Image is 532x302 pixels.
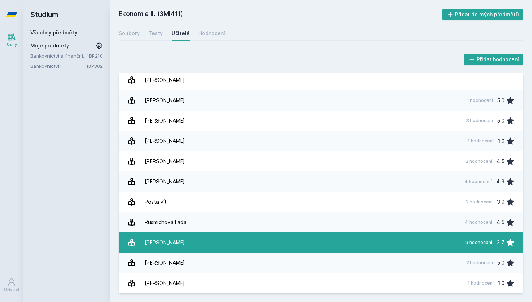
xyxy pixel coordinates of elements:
[145,134,185,148] div: [PERSON_NAME]
[119,90,523,111] a: [PERSON_NAME] 1 hodnocení 5.0
[498,134,504,148] div: 1.0
[466,199,493,205] div: 2 hodnocení
[466,158,492,164] div: 2 hodnocení
[119,273,523,293] a: [PERSON_NAME] 1 hodnocení 1.0
[119,111,523,131] a: [PERSON_NAME] 3 hodnocení 5.0
[145,174,185,189] div: [PERSON_NAME]
[145,154,185,169] div: [PERSON_NAME]
[119,131,523,151] a: [PERSON_NAME] 1 hodnocení 1.0
[496,174,504,189] div: 4.3
[145,113,185,128] div: [PERSON_NAME]
[145,276,185,290] div: [PERSON_NAME]
[497,235,504,250] div: 3.7
[148,30,163,37] div: Testy
[30,42,69,49] span: Moje předměty
[30,62,86,70] a: Bankovnictví I.
[497,256,504,270] div: 5.0
[497,195,504,209] div: 3.0
[119,171,523,192] a: [PERSON_NAME] 4 hodnocení 4.3
[145,235,185,250] div: [PERSON_NAME]
[145,93,185,108] div: [PERSON_NAME]
[148,26,163,41] a: Testy
[172,30,190,37] div: Učitelé
[119,192,523,212] a: Pošta Vít 2 hodnocení 3.0
[119,26,140,41] a: Soubory
[119,30,140,37] div: Soubory
[497,215,504,229] div: 4.5
[497,113,504,128] div: 5.0
[465,179,492,185] div: 4 hodnocení
[119,212,523,232] a: Rusmichová Lada 4 hodnocení 4.5
[30,29,77,36] a: Všechny předměty
[468,138,494,144] div: 1 hodnocení
[145,215,186,229] div: Rusmichová Lada
[198,26,225,41] a: Hodnocení
[172,26,190,41] a: Učitelé
[465,219,492,225] div: 4 hodnocení
[30,52,87,59] a: Bankovnictví a finanční instituce
[145,73,185,87] div: [PERSON_NAME]
[465,240,492,245] div: 9 hodnocení
[1,29,22,51] a: Study
[464,54,524,65] button: Přidat hodnocení
[497,93,504,108] div: 5.0
[119,232,523,253] a: [PERSON_NAME] 9 hodnocení 3.7
[4,287,19,293] div: Uživatel
[119,253,523,273] a: [PERSON_NAME] 2 hodnocení 5.0
[1,274,22,296] a: Uživatel
[119,151,523,171] a: [PERSON_NAME] 2 hodnocení 4.5
[498,276,504,290] div: 1.0
[7,42,17,47] div: Study
[86,63,103,69] a: 1BP302
[497,154,504,169] div: 4.5
[466,260,493,266] div: 2 hodnocení
[466,118,493,124] div: 3 hodnocení
[467,98,493,103] div: 1 hodnocení
[119,70,523,90] a: [PERSON_NAME]
[145,256,185,270] div: [PERSON_NAME]
[145,195,167,209] div: Pošta Vít
[119,9,442,20] h2: Ekonomie II. (3MI411)
[468,280,494,286] div: 1 hodnocení
[87,53,103,59] a: 1BP210
[442,9,524,20] button: Přidat do mých předmětů
[198,30,225,37] div: Hodnocení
